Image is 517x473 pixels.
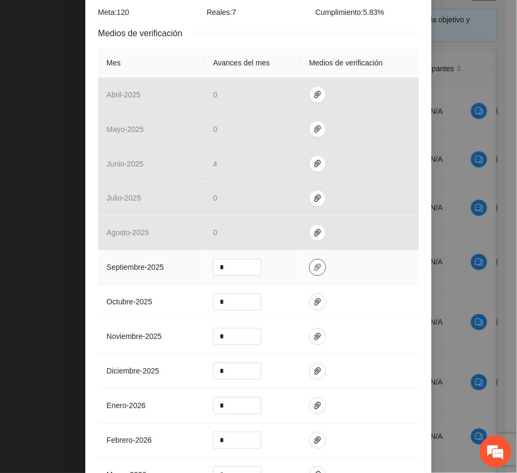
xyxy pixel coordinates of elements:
div: Meta: 120 [95,6,204,18]
span: paper-clip [310,263,326,272]
th: Avances del mes [205,48,301,78]
div: Minimizar ventana de chat en vivo [175,5,200,31]
span: agosto - 2025 [107,229,149,237]
span: junio - 2025 [107,160,143,168]
span: diciembre - 2025 [107,367,159,376]
span: Estamos en línea. [62,142,147,250]
span: enero - 2026 [107,402,146,410]
span: paper-clip [310,229,326,237]
button: paper-clip [309,432,326,449]
button: paper-clip [309,190,326,207]
span: paper-clip [310,436,326,445]
div: Chatee con nosotros ahora [55,54,179,68]
span: 0 [213,229,217,237]
button: paper-clip [309,86,326,103]
span: paper-clip [310,333,326,341]
span: 0 [213,125,217,134]
textarea: Escriba su mensaje y pulse “Intro” [5,291,203,328]
span: mayo - 2025 [107,125,144,134]
span: Medios de verificación [98,27,191,40]
span: noviembre - 2025 [107,333,162,341]
button: paper-clip [309,155,326,172]
button: paper-clip [309,328,326,345]
button: paper-clip [309,363,326,380]
span: Reales: 7 [207,8,236,16]
div: Cumplimiento: 5.83 % [313,6,422,18]
span: paper-clip [310,194,326,203]
th: Medios de verificación [301,48,419,78]
button: paper-clip [309,121,326,138]
span: paper-clip [310,402,326,410]
span: 4 [213,160,217,168]
th: Mes [98,48,205,78]
span: abril - 2025 [107,90,141,99]
span: octubre - 2025 [107,298,152,306]
span: paper-clip [310,298,326,306]
span: 0 [213,194,217,203]
button: paper-clip [309,294,326,311]
span: febrero - 2026 [107,436,152,445]
span: julio - 2025 [107,194,141,203]
span: paper-clip [310,90,326,99]
button: paper-clip [309,225,326,242]
span: septiembre - 2025 [107,263,164,272]
button: paper-clip [309,397,326,414]
span: 0 [213,90,217,99]
span: paper-clip [310,367,326,376]
button: paper-clip [309,259,326,276]
span: paper-clip [310,125,326,134]
span: paper-clip [310,160,326,168]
